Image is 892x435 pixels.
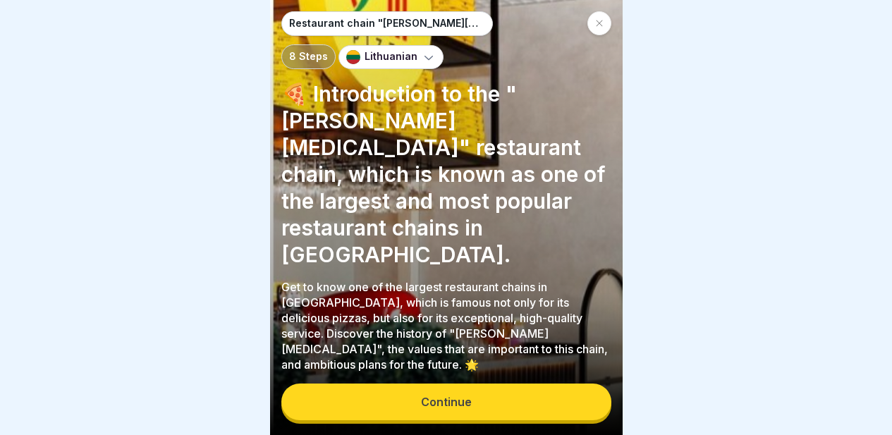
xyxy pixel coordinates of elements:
[281,81,606,267] font: 🍕 Introduction to the "[PERSON_NAME][MEDICAL_DATA]" restaurant chain, which is known as one of th...
[365,50,417,62] font: Lithuanian
[281,280,608,372] font: Get to know one of the largest restaurant chains in [GEOGRAPHIC_DATA], which is famous not only f...
[289,50,328,62] font: 8 Steps
[421,395,472,409] font: Continue
[289,17,700,29] font: Restaurant chain "[PERSON_NAME][MEDICAL_DATA]" - Success story and practice
[281,384,611,420] button: Continue
[346,50,360,64] img: lt.svg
